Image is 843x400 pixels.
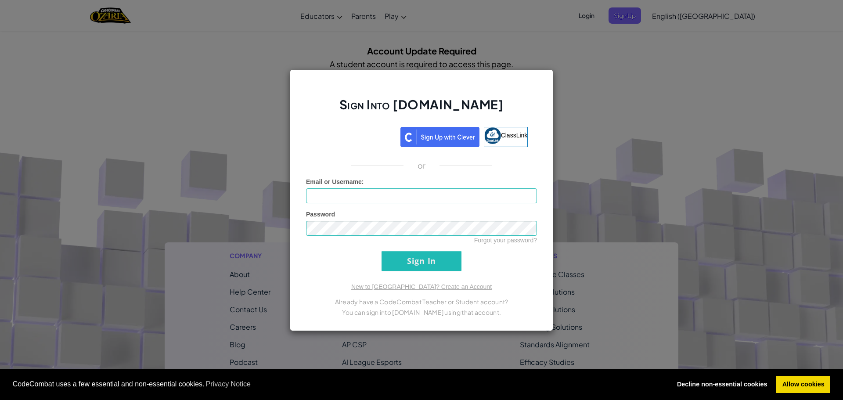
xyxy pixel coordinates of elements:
[306,96,537,122] h2: Sign Into [DOMAIN_NAME]
[306,178,362,185] span: Email or Username
[306,177,364,186] label: :
[311,126,400,145] iframe: Sign in with Google Button
[474,237,537,244] a: Forgot your password?
[306,307,537,317] p: You can sign into [DOMAIN_NAME] using that account.
[671,376,773,393] a: deny cookies
[306,211,335,218] span: Password
[306,296,537,307] p: Already have a CodeCombat Teacher or Student account?
[351,283,492,290] a: New to [GEOGRAPHIC_DATA]? Create an Account
[484,127,501,144] img: classlink-logo-small.png
[400,127,479,147] img: clever_sso_button@2x.png
[13,378,664,391] span: CodeCombat uses a few essential and non-essential cookies.
[776,376,830,393] a: allow cookies
[205,378,252,391] a: learn more about cookies
[418,160,426,171] p: or
[382,251,461,271] input: Sign In
[501,131,528,138] span: ClassLink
